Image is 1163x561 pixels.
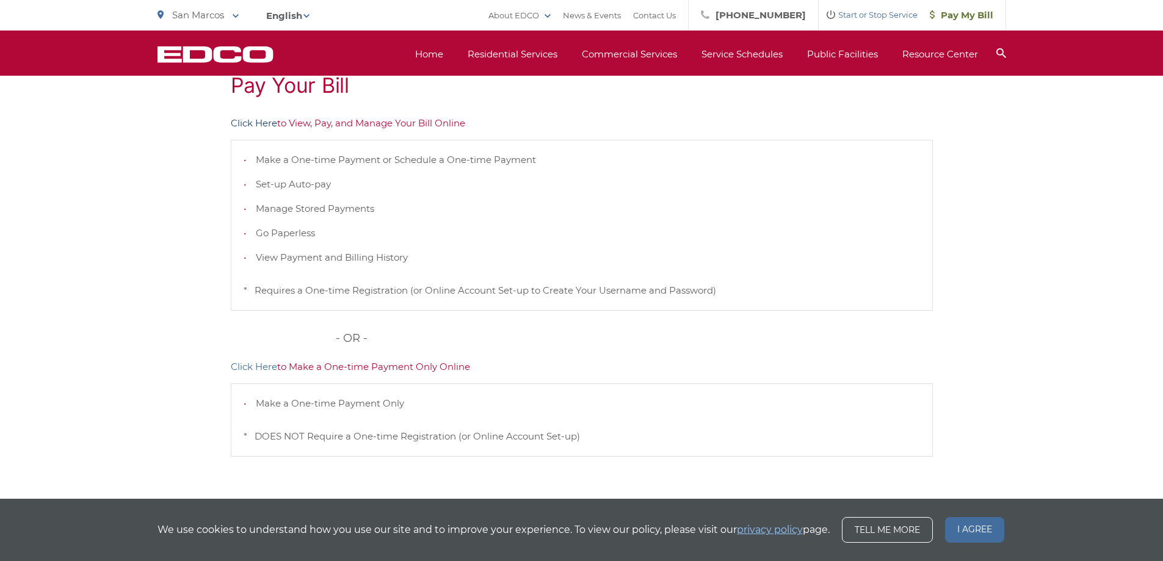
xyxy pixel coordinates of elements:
[231,116,277,131] a: Click Here
[842,517,933,543] a: Tell me more
[633,8,676,23] a: Contact Us
[415,47,443,62] a: Home
[172,9,224,21] span: San Marcos
[231,73,933,98] h1: Pay Your Bill
[563,8,621,23] a: News & Events
[158,46,274,63] a: EDCD logo. Return to the homepage.
[158,523,830,537] p: We use cookies to understand how you use our site and to improve your experience. To view our pol...
[902,47,978,62] a: Resource Center
[701,47,783,62] a: Service Schedules
[231,360,277,374] a: Click Here
[256,201,920,216] li: Manage Stored Payments
[336,329,933,347] p: - OR -
[256,396,920,411] li: Make a One-time Payment Only
[488,8,551,23] a: About EDCO
[231,116,933,131] p: to View, Pay, and Manage Your Bill Online
[468,47,557,62] a: Residential Services
[256,153,920,167] li: Make a One-time Payment or Schedule a One-time Payment
[256,177,920,192] li: Set-up Auto-pay
[737,523,803,537] a: privacy policy
[582,47,677,62] a: Commercial Services
[244,429,920,444] p: * DOES NOT Require a One-time Registration (or Online Account Set-up)
[244,283,920,298] p: * Requires a One-time Registration (or Online Account Set-up to Create Your Username and Password)
[257,5,319,26] span: English
[256,226,920,241] li: Go Paperless
[930,8,993,23] span: Pay My Bill
[807,47,878,62] a: Public Facilities
[945,517,1004,543] span: I agree
[231,360,933,374] p: to Make a One-time Payment Only Online
[256,250,920,265] li: View Payment and Billing History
